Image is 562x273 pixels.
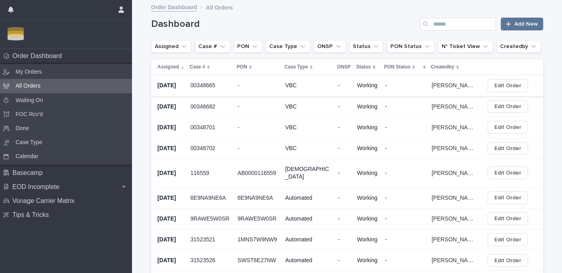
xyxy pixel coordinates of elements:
h1: Dashboard [151,18,417,30]
span: Edit Order [494,145,521,153]
p: - [338,82,351,89]
p: Done [9,124,35,132]
input: Search [420,18,496,30]
p: Vonage Carrier Matrix [9,197,81,205]
a: Order Dashboard [151,2,197,12]
p: - [338,145,351,152]
p: [DEMOGRAPHIC_DATA] [285,165,330,181]
p: - [238,143,241,152]
p: [DATE] [158,236,184,243]
p: - [338,169,351,177]
p: My Orders [9,68,48,76]
span: Add New [514,21,538,27]
p: Calendar [9,153,45,160]
p: Working [357,124,379,131]
p: VBC [285,103,330,110]
span: Edit Order [494,236,521,244]
button: Edit Order [488,233,528,246]
p: Basecamp [9,169,49,177]
button: Edit Order [488,254,528,267]
span: Edit Order [494,169,521,177]
button: Edit Order [488,212,528,225]
p: [PERSON_NAME] A [432,213,478,223]
button: Case # [195,40,230,53]
p: Lakshmisha Yeyyor [432,122,478,131]
p: Lakshmisha Yeyyor [432,101,478,110]
p: [PERSON_NAME] A [432,234,478,243]
p: Createdby [431,62,454,72]
span: Edit Order [494,123,521,131]
p: Working [357,236,379,243]
p: 31523521 [190,234,217,243]
img: Zbn3osBRTqmJoOucoKu4 [6,26,25,42]
p: All Orders [9,82,47,90]
p: Working [357,145,379,152]
p: [PERSON_NAME] A [432,193,478,202]
p: - [338,124,351,131]
p: - [385,145,416,152]
p: VBC [285,82,330,89]
tr: [DATE]6E9NA9NE6A6E9NA9NE6A 6E9NA9NE6A6E9NA9NE6A Automated-Working-[PERSON_NAME] A[PERSON_NAME] A ... [151,187,543,208]
button: PON [234,40,262,53]
tr: [DATE]0034870100348701 -- VBC-Working-[PERSON_NAME][PERSON_NAME] Edit Order [151,117,543,138]
p: ONSP [337,62,351,72]
p: SWST6E27NW [238,255,278,264]
span: Edit Order [494,215,521,223]
p: [DATE] [158,82,184,89]
p: Automated [285,215,330,223]
p: Working [357,82,379,89]
button: Edit Order [488,121,528,134]
span: Edit Order [494,257,521,265]
button: Case Type [266,40,310,53]
tr: [DATE]0034868200348682 -- VBC-Working-[PERSON_NAME][PERSON_NAME] Edit Order [151,96,543,117]
p: 9RAWE5W0SR [190,213,231,223]
p: - [385,215,416,223]
p: [DATE] [158,257,184,264]
tr: [DATE]9RAWE5W0SR9RAWE5W0SR 9RAWE5W0SR9RAWE5W0SR Automated-Working-[PERSON_NAME] A[PERSON_NAME] A ... [151,208,543,229]
p: - [385,194,416,202]
a: Add New [501,18,543,30]
p: FOC Rcv'd [9,110,49,118]
p: Case Type [284,62,308,72]
p: - [338,236,351,243]
p: - [338,257,351,264]
p: [DATE] [158,194,184,202]
p: EOD Incomplete [9,183,66,191]
tr: [DATE]116559116559 AB0000116559AB0000116559 [DEMOGRAPHIC_DATA]-Working-[PERSON_NAME] A[PERSON_NAM... [151,159,543,187]
p: - [385,124,416,131]
p: 00348701 [190,122,217,131]
p: Automated [285,194,330,202]
p: Working [357,194,379,202]
p: Working [357,169,379,177]
p: VBC [285,145,330,152]
p: - [238,122,241,131]
p: - [338,103,351,110]
span: Edit Order [494,82,521,90]
p: 00348702 [190,143,217,152]
p: Case # [190,62,205,72]
p: 9RAWE5W0SR [238,213,278,223]
p: [DATE] [158,145,184,152]
p: 116559 [190,168,211,177]
p: Automated [285,236,330,243]
p: [PERSON_NAME] A [432,255,478,264]
button: N* Ticket View [438,40,493,53]
p: [DATE] [158,169,184,177]
p: Assigned [158,62,179,72]
p: PON Status [384,62,410,72]
span: Edit Order [494,102,521,110]
p: [DATE] [158,124,184,131]
p: Working [357,215,379,223]
tr: [DATE]3152352631523526 SWST6E27NWSWST6E27NW Automated-Working-[PERSON_NAME] A[PERSON_NAME] A Edit... [151,250,543,271]
p: Automated [285,257,330,264]
p: PON [237,62,247,72]
tr: [DATE]3152352131523521 1MNS7W9NW91MNS7W9NW9 Automated-Working-[PERSON_NAME] A[PERSON_NAME] A Edit... [151,229,543,250]
p: 31523526 [190,255,217,264]
p: AB0000116559 [238,168,278,177]
button: PON Status [387,40,435,53]
p: Status [356,62,371,72]
p: Tips & Tricks [9,211,55,219]
p: 1MNS7W9NW9 [238,234,279,243]
button: Assigned [151,40,192,53]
